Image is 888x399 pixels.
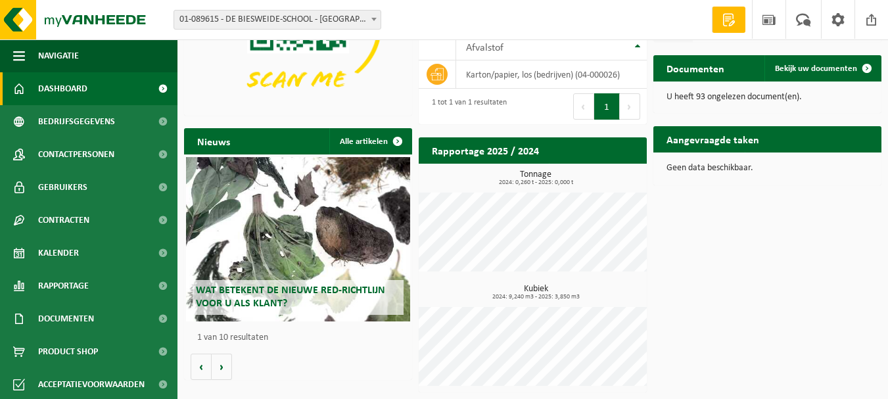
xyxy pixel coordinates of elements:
button: Previous [573,93,594,120]
span: 2024: 9,240 m3 - 2025: 3,850 m3 [425,294,647,300]
span: Dashboard [38,72,87,105]
span: Product Shop [38,335,98,368]
span: Bekijk uw documenten [775,64,857,73]
span: Gebruikers [38,171,87,204]
button: 1 [594,93,620,120]
p: U heeft 93 ongelezen document(en). [666,93,868,102]
p: 1 van 10 resultaten [197,333,406,342]
span: 01-089615 - DE BIESWEIDE-SCHOOL - BESELARE [174,11,381,29]
h3: Kubiek [425,285,647,300]
span: Bedrijfsgegevens [38,105,115,138]
span: Rapportage [38,270,89,302]
span: Documenten [38,302,94,335]
span: 2024: 0,260 t - 2025: 0,000 t [425,179,647,186]
h2: Nieuws [184,128,243,154]
a: Bekijk uw documenten [764,55,880,82]
span: Contracten [38,204,89,237]
a: Bekijk rapportage [549,163,645,189]
a: Alle artikelen [329,128,411,154]
h3: Tonnage [425,170,647,186]
a: Wat betekent de nieuwe RED-richtlijn voor u als klant? [186,157,409,321]
h2: Documenten [653,55,737,81]
span: 01-089615 - DE BIESWEIDE-SCHOOL - BESELARE [174,10,381,30]
p: Geen data beschikbaar. [666,164,868,173]
span: Kalender [38,237,79,270]
button: Volgende [212,354,232,380]
span: Navigatie [38,39,79,72]
div: 1 tot 1 van 1 resultaten [425,92,507,121]
h2: Aangevraagde taken [653,126,772,152]
button: Vorige [191,354,212,380]
span: Contactpersonen [38,138,114,171]
span: Wat betekent de nieuwe RED-richtlijn voor u als klant? [196,285,385,308]
td: karton/papier, los (bedrijven) (04-000026) [456,60,647,89]
h2: Rapportage 2025 / 2024 [419,137,552,163]
button: Next [620,93,640,120]
span: Afvalstof [466,43,503,53]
